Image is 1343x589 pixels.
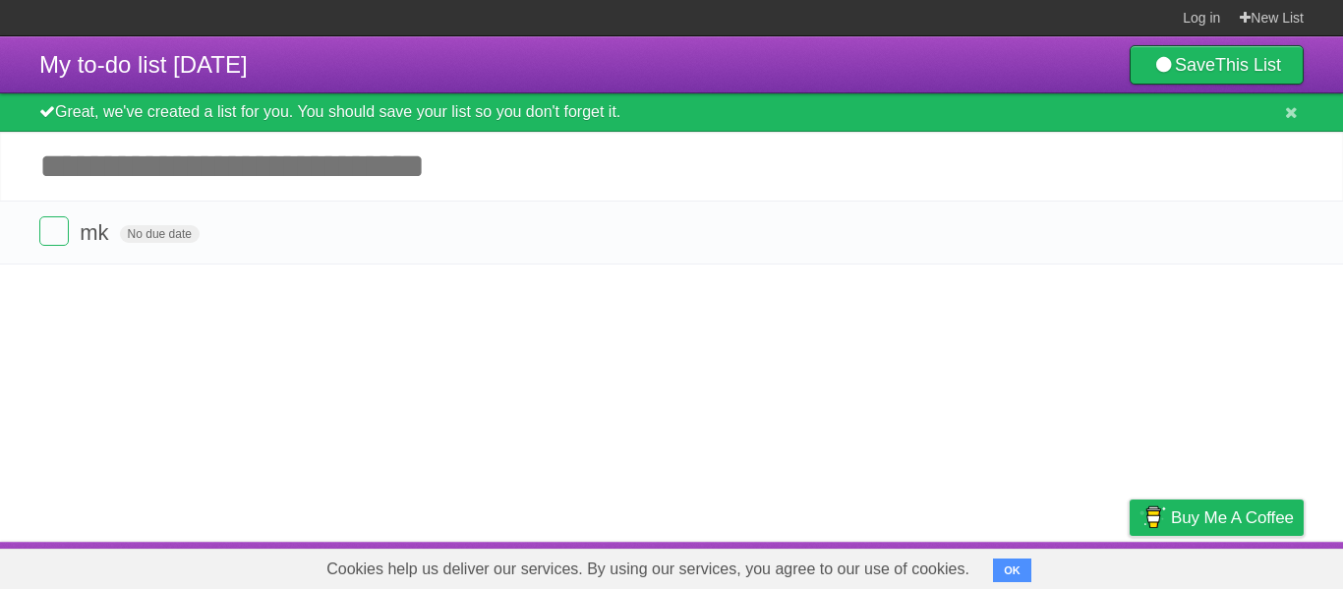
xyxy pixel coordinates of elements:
label: Done [39,216,69,246]
a: Suggest a feature [1180,547,1304,584]
span: Buy me a coffee [1171,501,1294,535]
a: Buy me a coffee [1130,500,1304,536]
button: OK [993,559,1031,582]
img: Buy me a coffee [1139,501,1166,534]
a: Terms [1037,547,1080,584]
span: No due date [120,225,200,243]
span: My to-do list [DATE] [39,51,248,78]
span: mk [80,220,113,245]
a: About [868,547,909,584]
b: This List [1215,55,1281,75]
a: Privacy [1104,547,1155,584]
span: Cookies help us deliver our services. By using our services, you agree to our use of cookies. [307,550,989,589]
a: SaveThis List [1130,45,1304,85]
a: Developers [933,547,1013,584]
